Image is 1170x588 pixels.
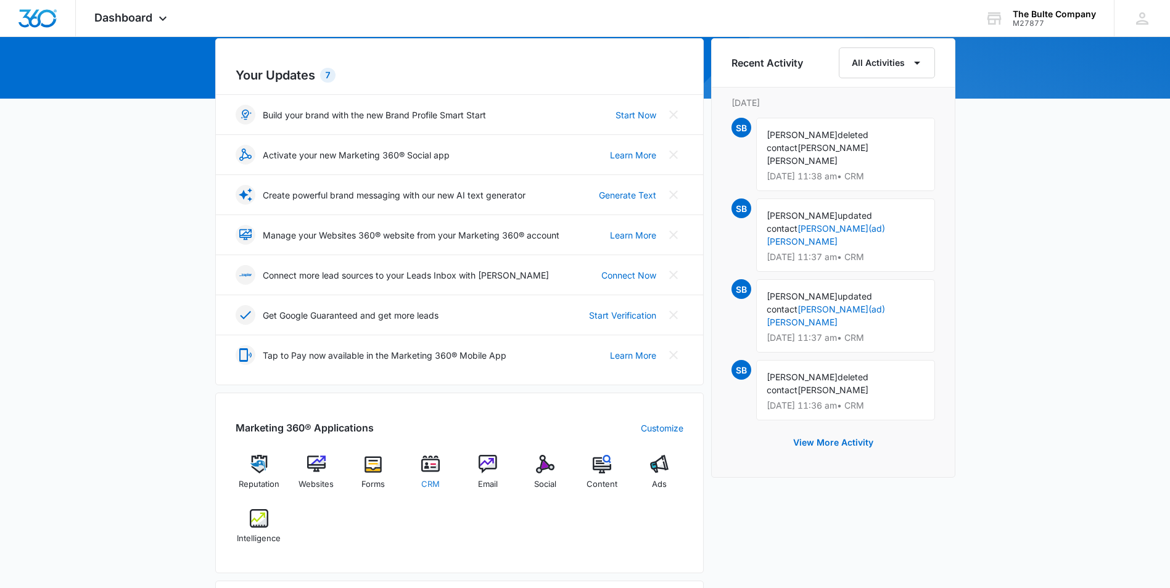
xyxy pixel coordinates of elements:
[767,304,885,327] a: [PERSON_NAME](ad) [PERSON_NAME]
[421,478,440,491] span: CRM
[236,420,374,435] h2: Marketing 360® Applications
[521,455,569,499] a: Social
[664,105,683,125] button: Close
[263,229,559,242] p: Manage your Websites 360® website from your Marketing 360® account
[767,401,925,410] p: [DATE] 11:36 am • CRM
[664,225,683,245] button: Close
[767,372,838,382] span: [PERSON_NAME]
[767,142,868,166] span: [PERSON_NAME] [PERSON_NAME]
[797,385,868,395] span: [PERSON_NAME]
[236,455,283,499] a: Reputation
[407,455,455,499] a: CRM
[664,185,683,205] button: Close
[579,455,626,499] a: Content
[767,129,838,140] span: [PERSON_NAME]
[299,478,334,491] span: Websites
[767,172,925,181] p: [DATE] 11:38 am • CRM
[1013,9,1096,19] div: account name
[599,189,656,202] a: Generate Text
[263,349,506,362] p: Tap to Pay now available in the Marketing 360® Mobile App
[237,533,281,545] span: Intelligence
[94,11,152,24] span: Dashboard
[664,345,683,365] button: Close
[236,509,283,553] a: Intelligence
[664,265,683,285] button: Close
[239,478,279,491] span: Reputation
[616,108,656,121] a: Start Now
[652,478,667,491] span: Ads
[767,291,838,301] span: [PERSON_NAME]
[767,210,838,221] span: [PERSON_NAME]
[839,47,935,78] button: All Activities
[664,145,683,165] button: Close
[601,269,656,282] a: Connect Now
[589,309,656,322] a: Start Verification
[610,229,656,242] a: Learn More
[478,478,498,491] span: Email
[1013,19,1096,28] div: account id
[534,478,556,491] span: Social
[731,279,751,299] span: SB
[767,223,885,247] a: [PERSON_NAME](ad) [PERSON_NAME]
[263,309,439,322] p: Get Google Guaranteed and get more leads
[731,198,751,218] span: SB
[610,149,656,161] a: Learn More
[464,455,512,499] a: Email
[350,455,397,499] a: Forms
[664,305,683,325] button: Close
[587,478,617,491] span: Content
[263,189,525,202] p: Create powerful brand messaging with our new AI text generator
[731,96,935,109] p: [DATE]
[263,269,549,282] p: Connect more lead sources to your Leads Inbox with [PERSON_NAME]
[731,118,751,137] span: SB
[731,55,803,70] h6: Recent Activity
[320,68,336,83] div: 7
[361,478,385,491] span: Forms
[767,333,925,342] p: [DATE] 11:37 am • CRM
[767,253,925,261] p: [DATE] 11:37 am • CRM
[292,455,340,499] a: Websites
[263,108,486,121] p: Build your brand with the new Brand Profile Smart Start
[610,349,656,362] a: Learn More
[236,66,683,84] h2: Your Updates
[636,455,683,499] a: Ads
[263,149,450,161] p: Activate your new Marketing 360® Social app
[641,422,683,435] a: Customize
[731,360,751,380] span: SB
[781,428,886,457] button: View More Activity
